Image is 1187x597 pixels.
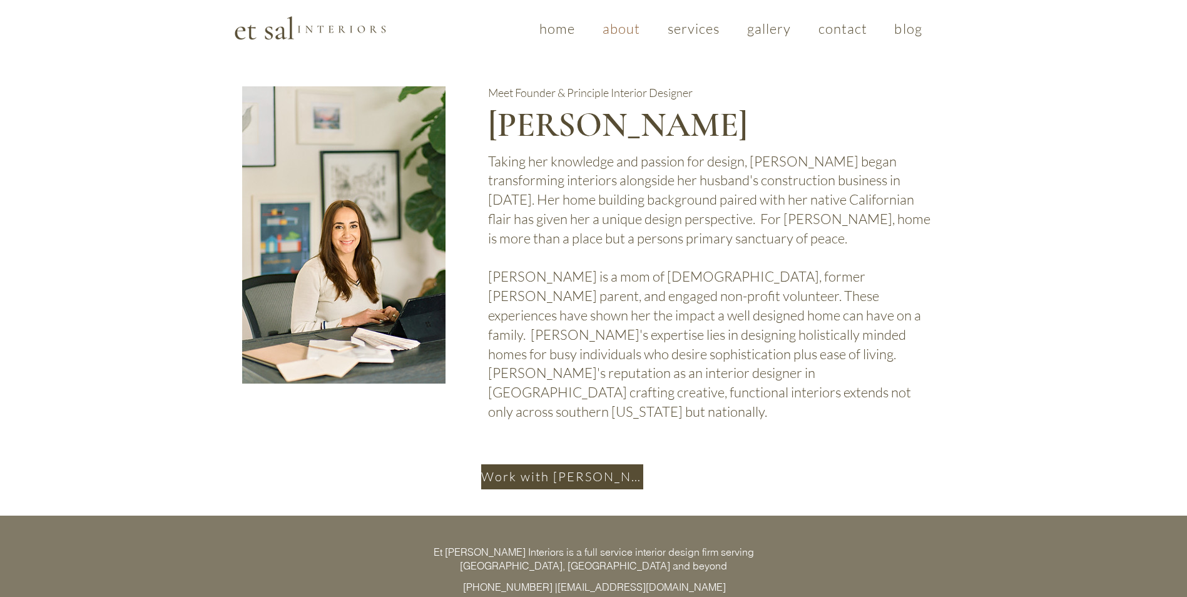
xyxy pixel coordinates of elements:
[539,20,575,37] span: home
[894,20,922,37] span: blog
[591,14,651,43] a: about
[434,546,754,572] span: Et [PERSON_NAME] Interiors is a full service interior design firm serving [GEOGRAPHIC_DATA], [GEO...
[807,14,879,43] a: contact
[528,14,586,43] a: home
[656,14,731,43] a: services
[488,86,693,99] span: Meet Founder & Principle Interior Designer
[233,15,387,41] img: Et Sal Logo
[818,20,868,37] span: contact
[558,581,726,593] a: [EMAIL_ADDRESS][DOMAIN_NAME]
[463,581,726,593] span: [PHONE_NUMBER] |
[488,267,931,421] p: [PERSON_NAME] is a mom of [DEMOGRAPHIC_DATA], former [PERSON_NAME] parent, and engaged non-profit...
[736,14,802,43] a: gallery
[668,20,720,37] span: services
[481,469,641,484] span: Work with [PERSON_NAME]
[884,14,934,43] a: blog
[488,104,748,146] span: [PERSON_NAME]
[481,464,643,489] a: Work with Sophia
[747,20,792,37] span: gallery
[488,152,931,248] p: Taking her knowledge and passion for design, [PERSON_NAME] began transforming interiors alongside...
[529,14,934,43] nav: Site
[603,20,641,37] span: about
[242,86,446,384] img: Sophia Professional Headshot 1.jpg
